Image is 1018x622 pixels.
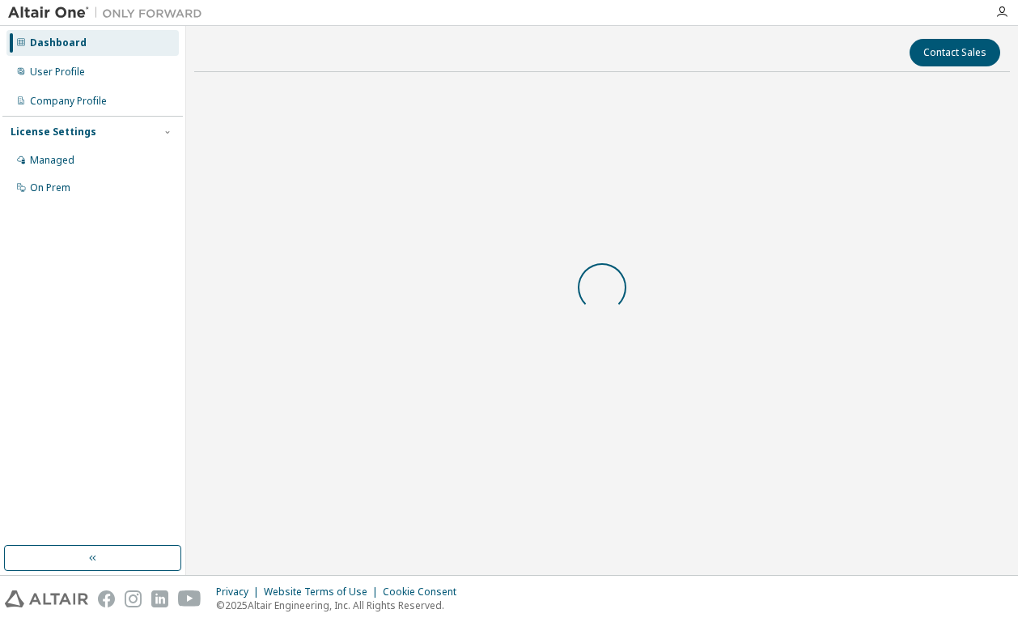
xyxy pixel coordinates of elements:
div: Dashboard [30,36,87,49]
div: Privacy [216,586,264,599]
img: instagram.svg [125,590,142,607]
img: facebook.svg [98,590,115,607]
img: Altair One [8,5,210,21]
button: Contact Sales [910,39,1000,66]
div: Company Profile [30,95,107,108]
div: License Settings [11,126,96,138]
div: Cookie Consent [383,586,466,599]
div: Website Terms of Use [264,586,383,599]
img: linkedin.svg [151,590,168,607]
p: © 2025 Altair Engineering, Inc. All Rights Reserved. [216,599,466,612]
div: On Prem [30,181,70,194]
div: User Profile [30,66,85,79]
div: Managed [30,154,74,167]
img: altair_logo.svg [5,590,88,607]
img: youtube.svg [178,590,201,607]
